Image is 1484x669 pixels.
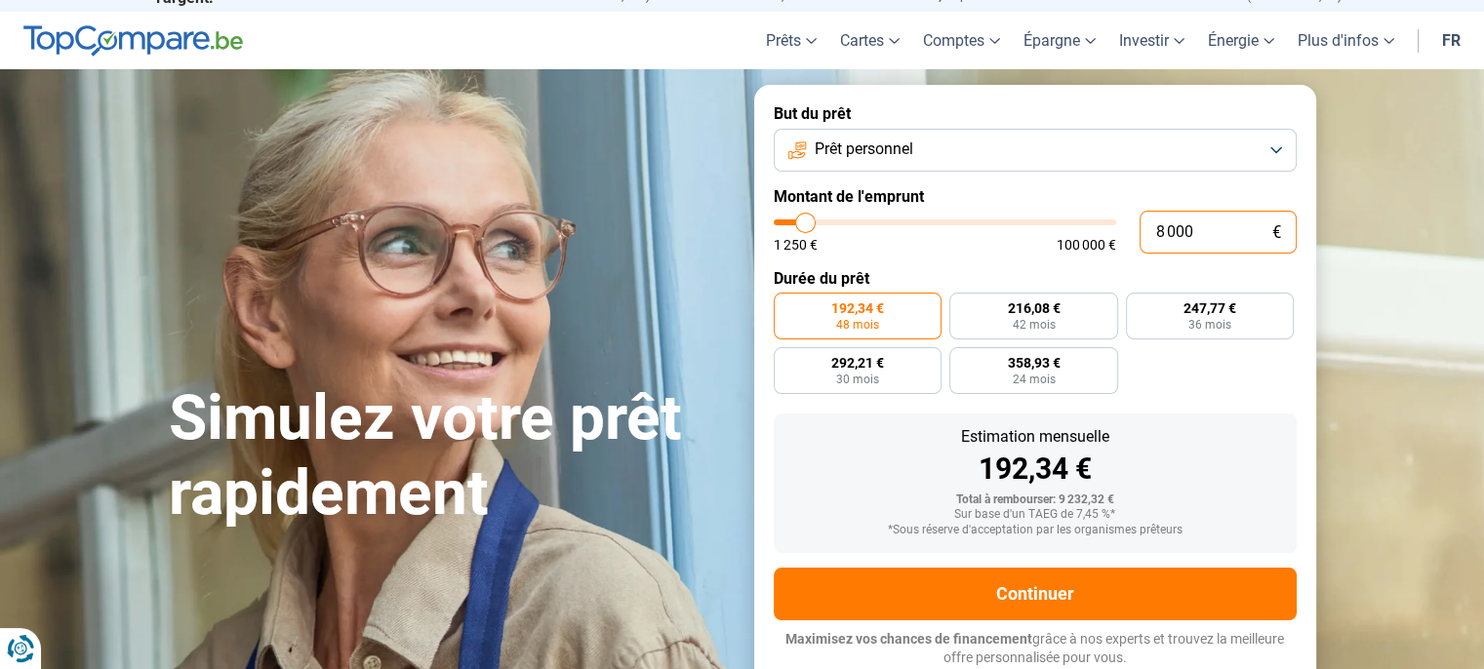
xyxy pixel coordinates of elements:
[1196,12,1286,69] a: Énergie
[1012,374,1055,385] span: 24 mois
[831,301,884,315] span: 192,34 €
[789,454,1281,484] div: 192,34 €
[774,238,818,252] span: 1 250 €
[911,12,1012,69] a: Comptes
[1012,319,1055,331] span: 42 mois
[785,631,1032,647] span: Maximisez vos chances de financement
[836,374,879,385] span: 30 mois
[815,138,913,160] span: Prêt personnel
[1057,238,1116,252] span: 100 000 €
[1107,12,1196,69] a: Investir
[169,381,731,531] h1: Simulez votre prêt rapidement
[1286,12,1406,69] a: Plus d'infos
[754,12,828,69] a: Prêts
[1430,12,1472,69] a: fr
[789,429,1281,445] div: Estimation mensuelle
[774,568,1297,620] button: Continuer
[789,508,1281,522] div: Sur base d'un TAEG de 7,45 %*
[1188,319,1231,331] span: 36 mois
[23,25,243,57] img: TopCompare
[789,493,1281,507] div: Total à rembourser: 9 232,32 €
[774,630,1297,668] p: grâce à nos experts et trouvez la meilleure offre personnalisée pour vous.
[1007,356,1060,370] span: 358,93 €
[1012,12,1107,69] a: Épargne
[1272,224,1281,241] span: €
[774,187,1297,206] label: Montant de l'emprunt
[1183,301,1236,315] span: 247,77 €
[1007,301,1060,315] span: 216,08 €
[774,129,1297,172] button: Prêt personnel
[828,12,911,69] a: Cartes
[774,269,1297,288] label: Durée du prêt
[774,104,1297,123] label: But du prêt
[831,356,884,370] span: 292,21 €
[836,319,879,331] span: 48 mois
[789,524,1281,537] div: *Sous réserve d'acceptation par les organismes prêteurs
